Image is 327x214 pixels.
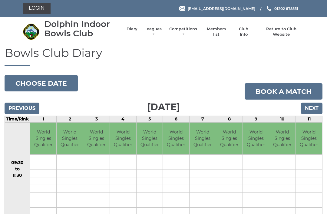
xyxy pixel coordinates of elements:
button: Choose date [5,75,78,91]
td: 2 [57,116,83,123]
td: World Singles Qualifier [296,123,322,154]
td: World Singles Qualifier [57,123,83,154]
a: Login [23,3,51,14]
td: 3 [83,116,110,123]
a: Members list [203,26,229,37]
a: Club Info [235,26,253,37]
td: 4 [110,116,136,123]
td: World Singles Qualifier [110,123,136,154]
span: [EMAIL_ADDRESS][DOMAIN_NAME] [188,6,255,11]
a: Book a match [245,83,322,100]
img: Dolphin Indoor Bowls Club [23,23,39,40]
td: 8 [216,116,243,123]
td: 7 [190,116,216,123]
td: World Singles Qualifier [163,123,189,154]
td: 9 [243,116,269,123]
td: 5 [136,116,163,123]
div: Dolphin Indoor Bowls Club [44,19,121,38]
td: World Singles Qualifier [137,123,163,154]
input: Next [301,103,322,114]
td: 1 [30,116,57,123]
td: World Singles Qualifier [269,123,296,154]
td: 10 [269,116,296,123]
a: Diary [127,26,137,32]
td: World Singles Qualifier [30,123,57,154]
td: World Singles Qualifier [190,123,216,154]
a: Leagues [144,26,163,37]
a: Phone us 01202 675551 [266,6,298,12]
h1: Bowls Club Diary [5,47,322,66]
a: Return to Club Website [259,26,304,37]
td: 11 [296,116,322,123]
img: Email [179,6,185,11]
input: Previous [5,103,39,114]
td: Time/Rink [5,116,30,123]
span: 01202 675551 [274,6,298,11]
a: Email [EMAIL_ADDRESS][DOMAIN_NAME] [179,6,255,12]
td: World Singles Qualifier [83,123,110,154]
td: World Singles Qualifier [216,123,243,154]
td: 6 [163,116,190,123]
img: Phone us [267,6,271,11]
td: World Singles Qualifier [243,123,269,154]
a: Competitions [169,26,198,37]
